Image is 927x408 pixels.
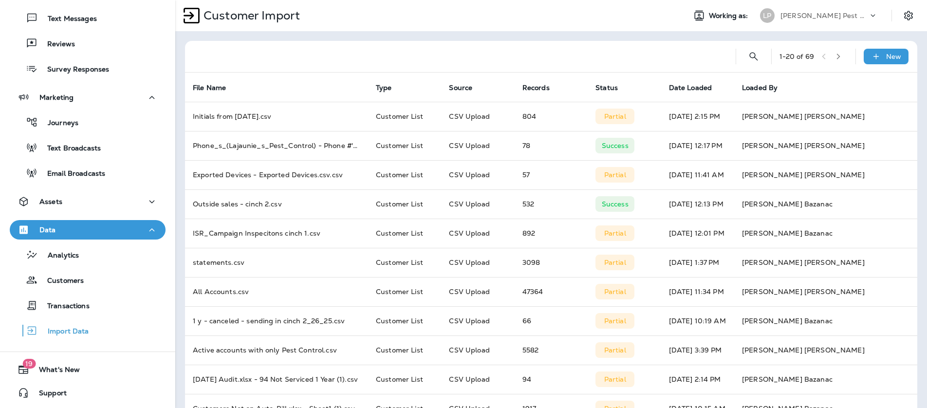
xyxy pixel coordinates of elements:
[661,306,734,335] td: [DATE] 10:19 AM
[368,160,441,189] td: Customer List
[441,306,514,335] td: CSV Upload
[441,277,514,306] td: CSV Upload
[37,144,101,153] p: Text Broadcasts
[595,83,630,92] span: Status
[661,189,734,219] td: [DATE] 12:13 PM
[38,251,79,260] p: Analytics
[780,12,868,19] p: [PERSON_NAME] Pest Control
[734,335,917,365] td: [PERSON_NAME] [PERSON_NAME]
[515,365,588,394] td: 94
[515,248,588,277] td: 3098
[368,102,441,131] td: Customer List
[602,142,629,149] p: Success
[515,277,588,306] td: 47364
[779,53,814,60] div: 1 - 20 of 69
[661,219,734,248] td: [DATE] 12:01 PM
[368,189,441,219] td: Customer List
[29,366,80,377] span: What's New
[734,189,917,219] td: [PERSON_NAME] Bazanac
[185,102,368,131] td: Initials from [DATE].csv
[10,360,166,379] button: 19What's New
[368,277,441,306] td: Customer List
[661,248,734,277] td: [DATE] 1:37 PM
[604,375,626,383] p: Partial
[10,320,166,341] button: Import Data
[368,131,441,160] td: Customer List
[185,189,368,219] td: Outside sales - cinch 2.csv
[200,8,300,23] p: Customer Import
[595,84,618,92] span: Status
[38,327,89,336] p: Import Data
[661,160,734,189] td: [DATE] 11:41 AM
[604,112,626,120] p: Partial
[39,93,74,101] p: Marketing
[734,160,917,189] td: [PERSON_NAME] [PERSON_NAME]
[441,160,514,189] td: CSV Upload
[376,84,392,92] span: Type
[734,102,917,131] td: [PERSON_NAME] [PERSON_NAME]
[661,335,734,365] td: [DATE] 3:39 PM
[37,40,75,49] p: Reviews
[661,131,734,160] td: [DATE] 12:17 PM
[515,160,588,189] td: 57
[185,365,368,394] td: [DATE] Audit.xlsx - 94 Not Serviced 1 Year (1).csv
[39,198,62,205] p: Assets
[368,219,441,248] td: Customer List
[522,84,550,92] span: Records
[37,277,84,286] p: Customers
[185,248,368,277] td: statements.csv
[734,219,917,248] td: [PERSON_NAME] Bazanac
[185,277,368,306] td: All Accounts.csv
[10,33,166,54] button: Reviews
[368,248,441,277] td: Customer List
[29,389,67,401] span: Support
[193,84,226,92] span: File Name
[744,47,763,66] button: Search Import
[376,83,405,92] span: Type
[886,53,901,60] p: New
[10,192,166,211] button: Assets
[742,83,790,92] span: Loaded By
[515,131,588,160] td: 78
[661,102,734,131] td: [DATE] 2:15 PM
[522,83,562,92] span: Records
[441,248,514,277] td: CSV Upload
[10,112,166,132] button: Journeys
[661,365,734,394] td: [DATE] 2:14 PM
[441,219,514,248] td: CSV Upload
[441,131,514,160] td: CSV Upload
[185,131,368,160] td: Phone_s_(Lajaunie_s_Pest_Control) - Phone #'s .csv
[185,306,368,335] td: 1 y - canceled - sending in cinch 2_26_25.csv
[10,137,166,158] button: Text Broadcasts
[604,317,626,325] p: Partial
[449,83,485,92] span: Source
[604,346,626,354] p: Partial
[734,365,917,394] td: [PERSON_NAME] Bazanac
[515,189,588,219] td: 532
[515,335,588,365] td: 5582
[602,200,629,208] p: Success
[441,189,514,219] td: CSV Upload
[10,220,166,240] button: Data
[734,248,917,277] td: [PERSON_NAME] [PERSON_NAME]
[669,84,712,92] span: Date Loaded
[193,83,239,92] span: File Name
[37,302,90,311] p: Transactions
[515,102,588,131] td: 804
[709,12,750,20] span: Working as:
[742,84,778,92] span: Loaded By
[38,15,97,24] p: Text Messages
[185,219,368,248] td: ISR_Campaign Inspecitons cinch 1.csv
[661,277,734,306] td: [DATE] 11:34 PM
[37,169,105,179] p: Email Broadcasts
[10,8,166,28] button: Text Messages
[37,65,109,74] p: Survey Responses
[185,335,368,365] td: Active accounts with only Pest Control.csv
[604,229,626,237] p: Partial
[441,102,514,131] td: CSV Upload
[185,160,368,189] td: Exported Devices - Exported Devices.csv.csv
[669,83,725,92] span: Date Loaded
[10,58,166,79] button: Survey Responses
[22,359,36,369] span: 19
[38,119,78,128] p: Journeys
